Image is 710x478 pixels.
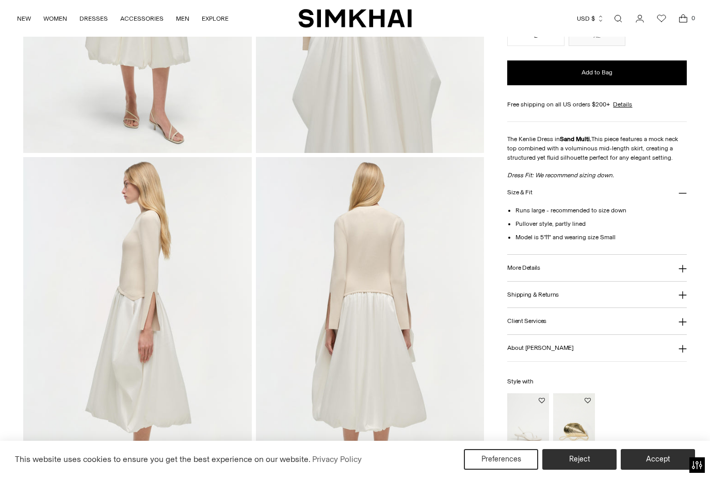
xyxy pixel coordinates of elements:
button: Client Services [507,308,686,334]
span: Add to Bag [582,68,612,77]
li: Runs large - recommended to size down [515,206,686,215]
p: The Kenlie Dress in This piece features a mock neck top combined with a voluminous mid-length ski... [507,134,686,162]
button: Add to Bag [507,60,686,85]
li: Pullover style, partly lined [515,219,686,228]
a: Details [613,100,632,109]
h3: Size & Fit [507,189,532,196]
div: Free shipping on all US orders $200+ [507,100,686,109]
button: Add to Wishlist [539,397,545,404]
img: Bridget Metal Oyster Clutch [553,393,595,456]
a: Open search modal [608,8,628,29]
a: NEW [17,7,31,30]
button: Shipping & Returns [507,282,686,308]
li: Model is 5'11" and wearing size Small [515,233,686,242]
button: Size & Fit [507,180,686,206]
button: More Details [507,255,686,281]
h3: About [PERSON_NAME] [507,345,573,351]
button: Accept [621,449,695,470]
button: Add to Wishlist [585,397,591,404]
a: DRESSES [79,7,108,30]
a: Wishlist [651,8,672,29]
h3: Client Services [507,318,546,325]
a: SIMKHAI [298,8,412,28]
a: ACCESSORIES [120,7,164,30]
button: Reject [542,449,617,470]
img: Cedonia Kitten Heel Sandal [507,393,549,456]
span: This website uses cookies to ensure you get the best experience on our website. [15,454,311,464]
a: Go to the account page [630,8,650,29]
a: Open cart modal [673,8,693,29]
h3: Shipping & Returns [507,291,559,298]
strong: Sand Multi. [560,135,591,143]
em: Dress Fit: We recommend sizing down. [507,172,614,179]
button: Preferences [464,449,538,470]
button: About [PERSON_NAME] [507,335,686,361]
a: WOMEN [43,7,67,30]
a: EXPLORE [202,7,229,30]
h3: More Details [507,265,540,271]
button: USD $ [577,7,604,30]
a: MEN [176,7,189,30]
span: 0 [688,13,698,23]
h6: Style with [507,378,686,385]
a: Privacy Policy (opens in a new tab) [311,452,363,467]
